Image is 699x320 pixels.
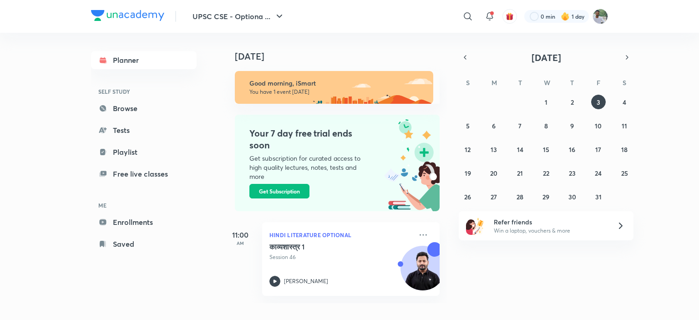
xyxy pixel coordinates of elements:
p: Get subscription for curated access to high quality lectures, notes, tests and more [249,154,371,181]
abbr: October 20, 2025 [490,169,497,178]
button: avatar [502,9,517,24]
button: October 31, 2025 [591,189,606,204]
button: October 21, 2025 [513,166,527,180]
h5: 11:00 [222,229,258,240]
button: October 30, 2025 [565,189,579,204]
a: Saved [91,235,197,253]
abbr: October 3, 2025 [597,98,600,107]
p: Hindi Literature Optional [269,229,412,240]
button: October 18, 2025 [617,142,632,157]
abbr: October 15, 2025 [543,145,549,154]
a: Tests [91,121,197,139]
abbr: October 11, 2025 [622,122,627,130]
abbr: October 5, 2025 [466,122,470,130]
abbr: October 30, 2025 [568,193,576,201]
button: October 15, 2025 [539,142,553,157]
button: October 25, 2025 [617,166,632,180]
abbr: October 25, 2025 [621,169,628,178]
abbr: October 8, 2025 [544,122,548,130]
p: Win a laptop, vouchers & more [494,227,606,235]
abbr: October 24, 2025 [595,169,602,178]
h6: ME [91,198,197,213]
span: Get Subscription [259,188,300,195]
button: UPSC CSE - Optiona ... [187,7,290,25]
a: Free live classes [91,165,197,183]
button: October 26, 2025 [461,189,475,204]
button: October 3, 2025 [591,95,606,109]
button: October 14, 2025 [513,142,527,157]
a: Company Logo [91,10,164,23]
abbr: October 17, 2025 [595,145,601,154]
button: October 23, 2025 [565,166,579,180]
abbr: October 23, 2025 [569,169,576,178]
abbr: October 31, 2025 [595,193,602,201]
button: October 10, 2025 [591,118,606,133]
button: October 17, 2025 [591,142,606,157]
a: Planner [91,51,197,69]
button: October 27, 2025 [486,189,501,204]
img: streak [561,12,570,21]
button: October 28, 2025 [513,189,527,204]
abbr: October 1, 2025 [545,98,547,107]
button: October 19, 2025 [461,166,475,180]
h5: काव्यशास्त्र 1 [269,242,383,251]
h4: Your 7 day free trial ends soon [249,127,371,151]
abbr: October 13, 2025 [491,145,497,154]
button: October 16, 2025 [565,142,579,157]
span: [DATE] [532,51,561,64]
button: October 29, 2025 [539,189,553,204]
button: October 9, 2025 [565,118,579,133]
abbr: Friday [597,78,600,87]
abbr: Thursday [570,78,574,87]
button: October 20, 2025 [486,166,501,180]
abbr: October 19, 2025 [465,169,471,178]
abbr: October 18, 2025 [621,145,628,154]
abbr: October 14, 2025 [517,145,523,154]
h6: SELF STUDY [91,84,197,99]
abbr: October 27, 2025 [491,193,497,201]
button: October 24, 2025 [591,166,606,180]
abbr: Tuesday [518,78,522,87]
button: October 2, 2025 [565,95,579,109]
button: October 6, 2025 [486,118,501,133]
abbr: Monday [491,78,497,87]
img: referral [466,217,484,235]
img: iSmart Roshan [593,9,608,24]
h6: Good morning, iSmart [249,79,425,87]
h6: Refer friends [494,217,606,227]
button: October 11, 2025 [617,118,632,133]
abbr: October 9, 2025 [570,122,574,130]
a: Browse [91,99,197,117]
abbr: October 22, 2025 [543,169,549,178]
abbr: October 26, 2025 [464,193,471,201]
p: [PERSON_NAME] [284,277,328,285]
abbr: October 16, 2025 [569,145,575,154]
button: October 1, 2025 [539,95,553,109]
img: morning [235,71,433,104]
p: AM [222,240,258,246]
abbr: October 2, 2025 [571,98,574,107]
button: October 13, 2025 [486,142,501,157]
button: October 22, 2025 [539,166,553,180]
button: October 7, 2025 [513,118,527,133]
abbr: Saturday [623,78,626,87]
a: Enrollments [91,213,197,231]
button: October 8, 2025 [539,118,553,133]
button: [DATE] [471,51,621,64]
p: Session 46 [269,253,412,261]
img: Avatar [401,251,445,295]
button: October 4, 2025 [617,95,632,109]
button: October 5, 2025 [461,118,475,133]
img: Company Logo [91,10,164,21]
img: avatar [506,12,514,20]
abbr: October 21, 2025 [517,169,523,178]
abbr: October 10, 2025 [595,122,602,130]
abbr: Wednesday [544,78,550,87]
abbr: October 29, 2025 [542,193,549,201]
abbr: October 7, 2025 [518,122,522,130]
button: Get Subscription [249,184,309,198]
abbr: October 28, 2025 [517,193,523,201]
a: Playlist [91,143,197,161]
h4: [DATE] [235,51,449,62]
abbr: October 6, 2025 [492,122,496,130]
